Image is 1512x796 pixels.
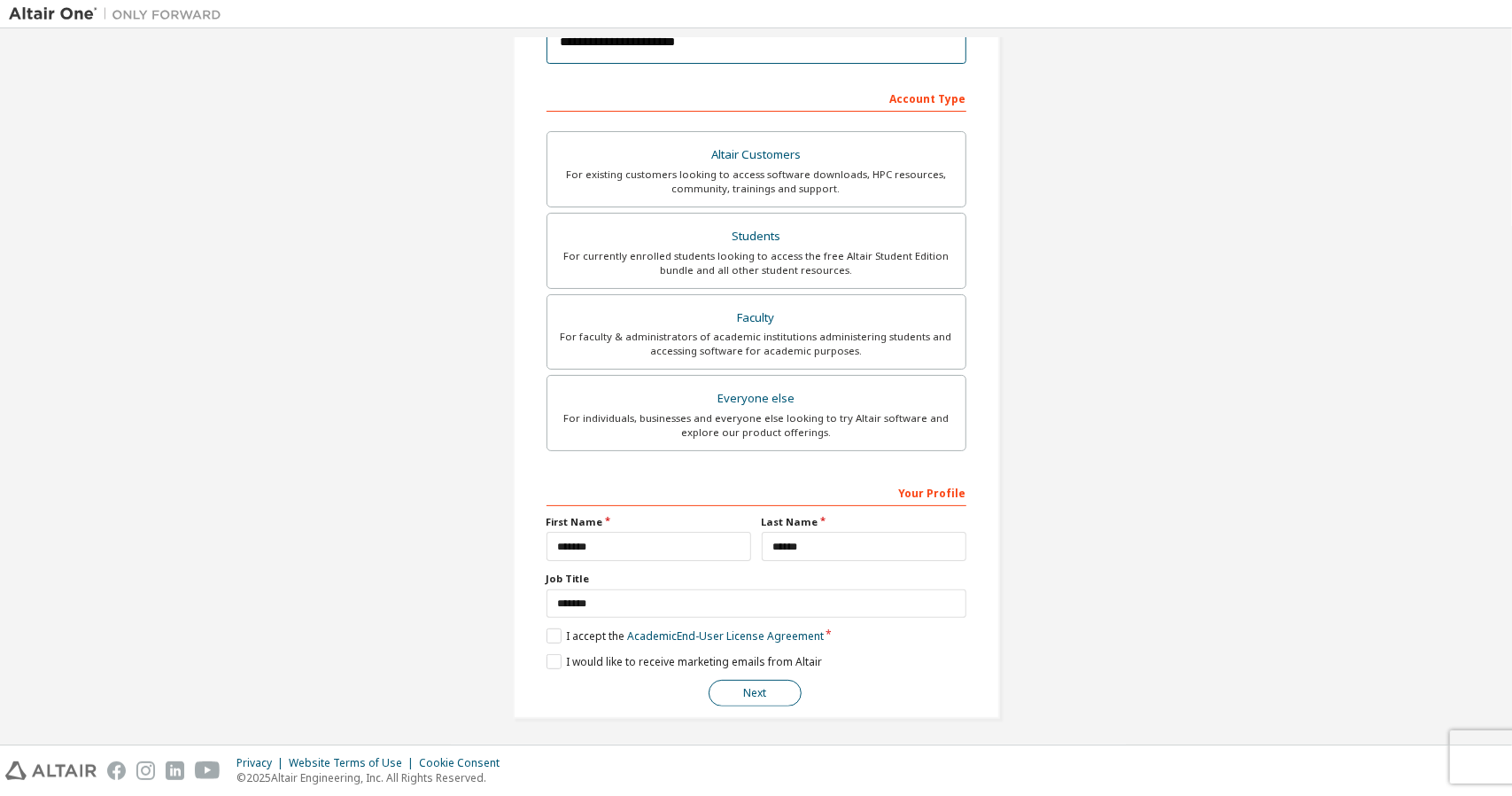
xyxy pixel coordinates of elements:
img: youtube.svg [195,761,221,780]
div: Account Type [547,83,966,112]
label: Last Name [762,515,966,529]
a: Academic End-User License Agreement [627,628,824,644]
div: Website Terms of Use [289,756,419,770]
div: For individuals, businesses and everyone else looking to try Altair software and explore our prod... [558,411,955,440]
div: Altair Customers [558,143,955,168]
div: Privacy [236,756,289,770]
label: I would like to receive marketing emails from Altair [547,654,822,669]
img: linkedin.svg [166,761,184,780]
div: Students [558,224,955,249]
div: Faculty [558,306,955,331]
img: altair_logo.svg [5,761,97,780]
div: For faculty & administrators of academic institutions administering students and accessing softwa... [558,330,955,358]
div: Cookie Consent [419,756,510,770]
img: facebook.svg [107,761,126,780]
div: For currently enrolled students looking to access the free Altair Student Edition bundle and all ... [558,249,955,277]
img: Altair One [9,5,230,23]
label: I accept the [547,628,824,644]
label: Job Title [547,572,966,586]
button: Next [709,680,802,706]
p: © 2025 Altair Engineering, Inc. All Rights Reserved. [236,770,510,785]
label: First Name [547,515,751,529]
div: Everyone else [558,386,955,411]
div: For existing customers looking to access software downloads, HPC resources, community, trainings ... [558,168,955,196]
img: instagram.svg [136,761,155,780]
div: Your Profile [547,478,966,506]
